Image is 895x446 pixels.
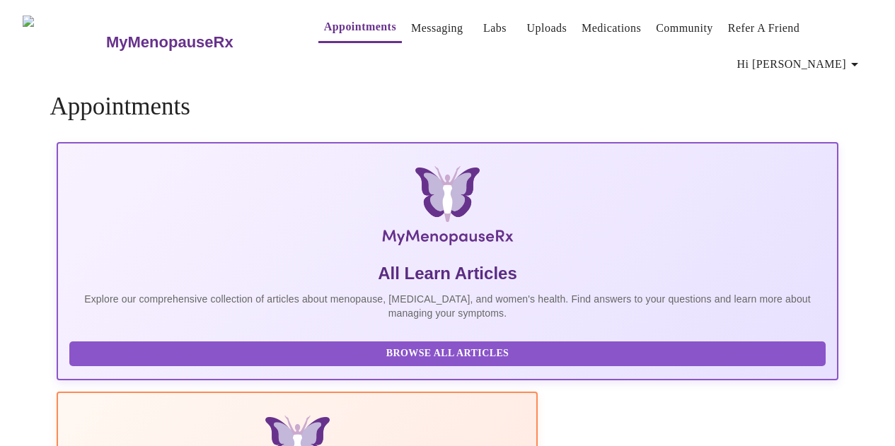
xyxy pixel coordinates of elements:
[722,14,806,42] button: Refer a Friend
[576,14,647,42] button: Medications
[483,18,507,38] a: Labs
[83,345,811,363] span: Browse All Articles
[318,13,402,43] button: Appointments
[187,166,708,251] img: MyMenopauseRx Logo
[521,14,573,42] button: Uploads
[732,50,869,78] button: Hi [PERSON_NAME]
[50,93,845,121] h4: Appointments
[69,262,825,285] h5: All Learn Articles
[69,346,828,358] a: Browse All Articles
[527,18,567,38] a: Uploads
[69,292,825,320] p: Explore our comprehensive collection of articles about menopause, [MEDICAL_DATA], and women's hea...
[106,33,233,52] h3: MyMenopauseRx
[473,14,518,42] button: Labs
[405,14,468,42] button: Messaging
[656,18,713,38] a: Community
[650,14,719,42] button: Community
[23,16,104,69] img: MyMenopauseRx Logo
[582,18,641,38] a: Medications
[411,18,463,38] a: Messaging
[737,54,863,74] span: Hi [PERSON_NAME]
[324,17,396,37] a: Appointments
[728,18,800,38] a: Refer a Friend
[104,18,289,67] a: MyMenopauseRx
[69,341,825,366] button: Browse All Articles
